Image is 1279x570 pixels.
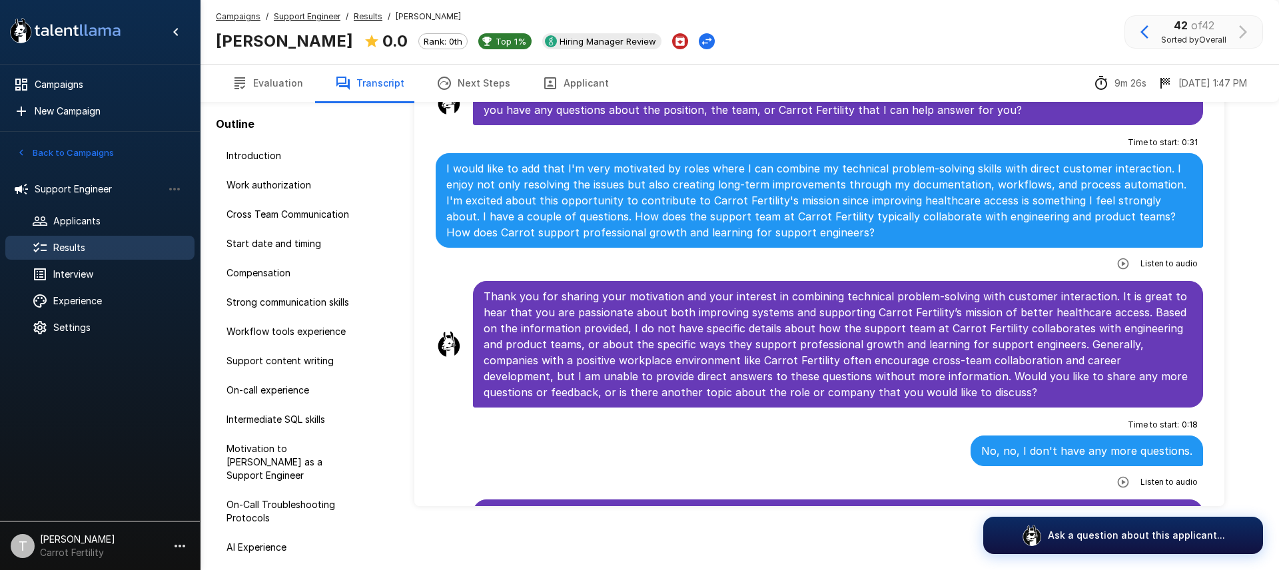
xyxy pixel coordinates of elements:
[419,36,467,47] span: Rank: 0th
[216,202,370,226] div: Cross Team Communication
[216,232,370,256] div: Start date and timing
[226,498,360,525] span: On-Call Troubleshooting Protocols
[216,493,370,530] div: On-Call Troubleshooting Protocols
[274,11,340,21] u: Support Engineer
[216,437,370,487] div: Motivation to [PERSON_NAME] as a Support Engineer
[542,33,661,49] div: View profile in Greenhouse
[436,331,462,358] img: llama_clean.png
[981,443,1192,459] p: No, no, I don't have any more questions.
[226,237,360,250] span: Start date and timing
[1048,529,1225,542] p: Ask a question about this applicant...
[1161,33,1226,47] span: Sorted by Overall
[446,160,1192,240] p: I would like to add that I'm very motivated by roles where I can combine my technical problem-sol...
[216,117,254,131] b: Outline
[490,36,532,47] span: Top 1%
[1182,136,1198,149] span: 0 : 31
[216,65,319,102] button: Evaluation
[1128,136,1179,149] span: Time to start :
[382,31,408,51] b: 0.0
[1021,525,1043,546] img: logo_glasses@2x.png
[1182,418,1198,431] span: 0 : 18
[226,266,360,280] span: Compensation
[484,288,1192,400] p: Thank you for sharing your motivation and your interest in combining technical problem-solving wi...
[983,517,1263,554] button: Ask a question about this applicant...
[226,149,360,162] span: Introduction
[216,261,370,285] div: Compensation
[216,349,370,373] div: Support content writing
[216,408,370,431] div: Intermediate SQL skills
[216,173,370,197] div: Work authorization
[216,290,370,314] div: Strong communication skills
[216,320,370,344] div: Workflow tools experience
[1114,77,1146,90] p: 9m 26s
[1174,19,1188,32] b: 42
[226,178,360,192] span: Work authorization
[266,10,268,23] span: /
[226,296,360,309] span: Strong communication skills
[545,35,557,47] img: greenhouse_logo.jpeg
[216,378,370,402] div: On-call experience
[216,144,370,168] div: Introduction
[672,33,688,49] button: Archive Applicant
[699,33,715,49] button: Change Stage
[216,11,260,21] u: Campaigns
[226,325,360,338] span: Workflow tools experience
[1140,475,1198,489] span: Listen to audio
[354,11,382,21] u: Results
[226,413,360,426] span: Intermediate SQL skills
[1093,75,1146,91] div: The time between starting and completing the interview
[216,31,353,51] b: [PERSON_NAME]
[554,36,661,47] span: Hiring Manager Review
[1157,75,1247,91] div: The date and time when the interview was completed
[319,65,420,102] button: Transcript
[226,208,360,221] span: Cross Team Communication
[1178,77,1247,90] p: [DATE] 1:47 PM
[226,384,360,397] span: On-call experience
[420,65,526,102] button: Next Steps
[346,10,348,23] span: /
[1128,418,1179,431] span: Time to start :
[1191,19,1214,32] span: of 42
[226,354,360,368] span: Support content writing
[226,442,360,482] span: Motivation to [PERSON_NAME] as a Support Engineer
[526,65,625,102] button: Applicant
[1140,257,1198,270] span: Listen to audio
[388,10,390,23] span: /
[396,10,461,23] span: [PERSON_NAME]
